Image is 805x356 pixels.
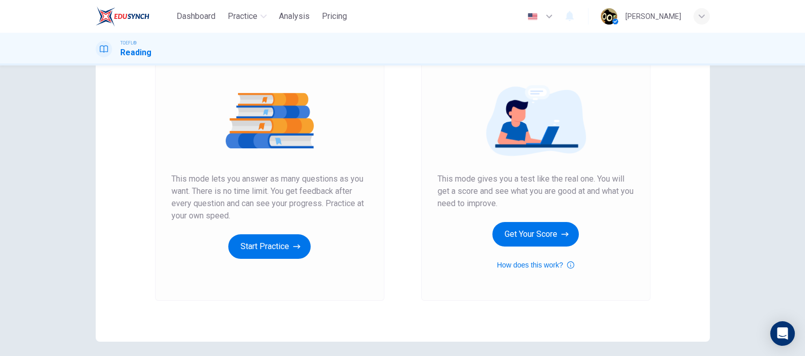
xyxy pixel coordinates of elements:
span: Analysis [279,10,310,23]
img: en [526,13,539,20]
div: Open Intercom Messenger [770,321,795,346]
img: Profile picture [601,8,617,25]
button: Analysis [275,7,314,26]
span: This mode lets you answer as many questions as you want. There is no time limit. You get feedback... [171,173,368,222]
button: Pricing [318,7,351,26]
div: [PERSON_NAME] [625,10,681,23]
img: EduSynch logo [96,6,149,27]
a: EduSynch logo [96,6,173,27]
button: Dashboard [172,7,220,26]
span: Pricing [322,10,347,23]
button: Get Your Score [492,222,579,247]
h1: Reading [120,47,151,59]
span: Dashboard [177,10,215,23]
button: Practice [224,7,271,26]
span: TOEFL® [120,39,137,47]
button: How does this work? [497,259,574,271]
button: Start Practice [228,234,311,259]
span: Practice [228,10,257,23]
span: This mode gives you a test like the real one. You will get a score and see what you are good at a... [438,173,634,210]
